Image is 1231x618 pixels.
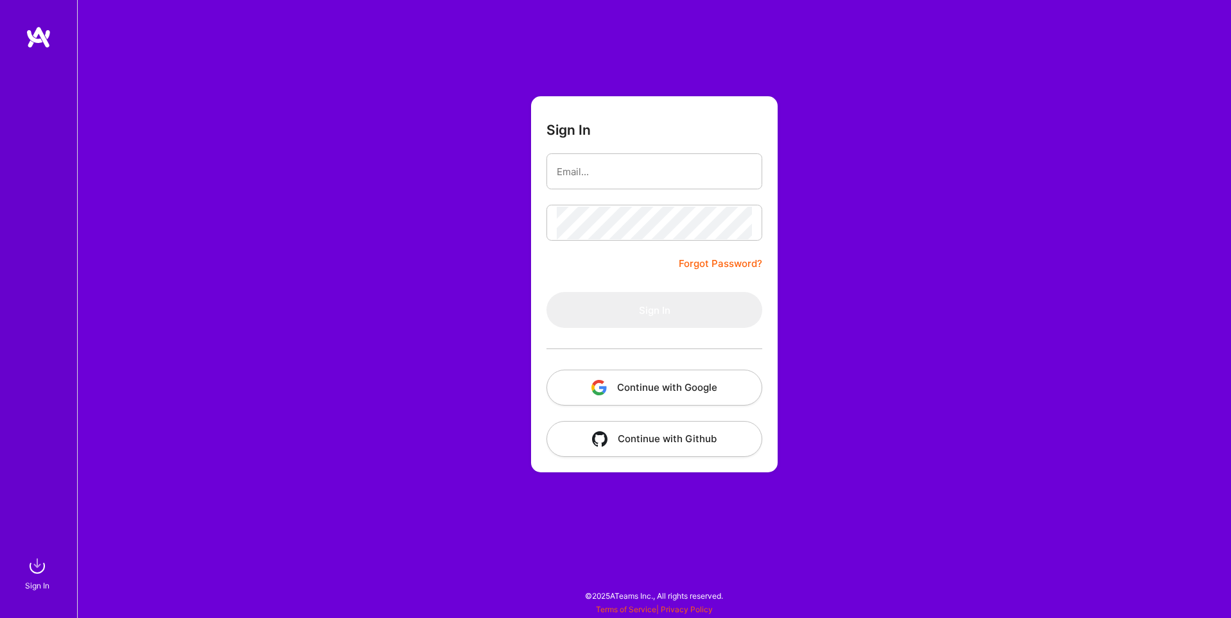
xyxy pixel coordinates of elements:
[679,256,762,271] a: Forgot Password?
[596,605,713,614] span: |
[557,155,752,188] input: Email...
[26,26,51,49] img: logo
[77,579,1231,612] div: © 2025 ATeams Inc., All rights reserved.
[592,431,607,447] img: icon
[24,553,50,579] img: sign in
[591,380,607,395] img: icon
[25,579,49,592] div: Sign In
[596,605,656,614] a: Terms of Service
[546,370,762,406] button: Continue with Google
[27,553,50,592] a: sign inSign In
[546,292,762,328] button: Sign In
[546,421,762,457] button: Continue with Github
[661,605,713,614] a: Privacy Policy
[546,122,591,138] h3: Sign In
